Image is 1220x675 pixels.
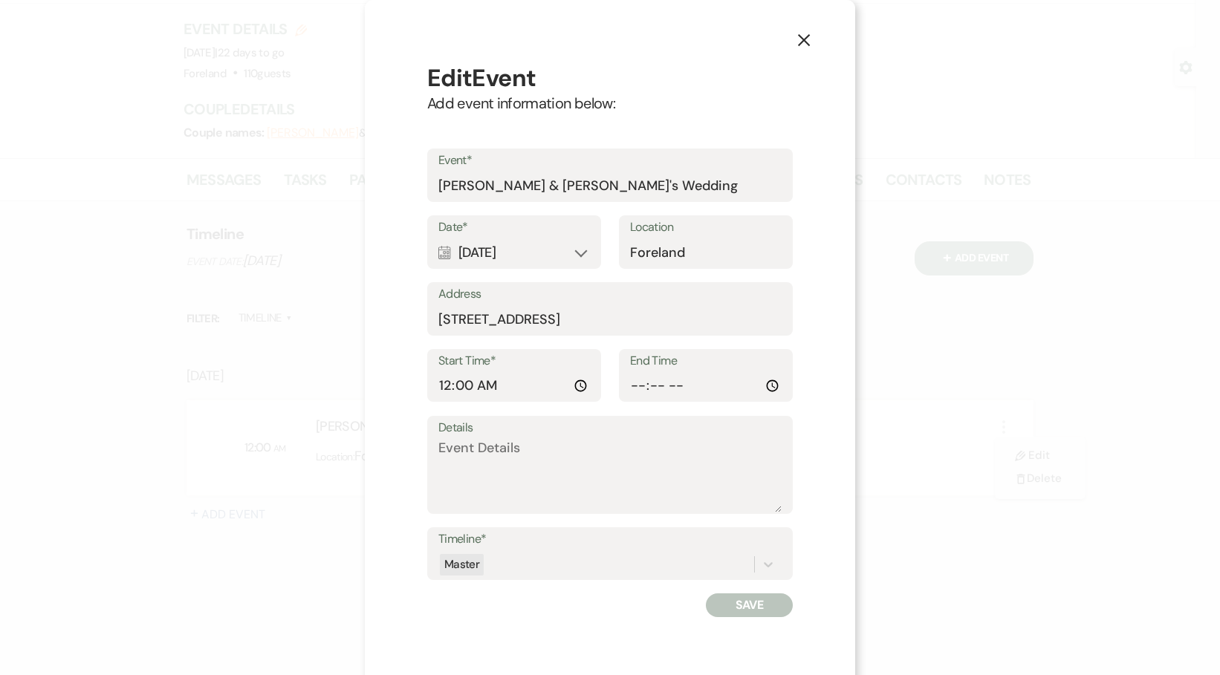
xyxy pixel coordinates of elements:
[706,593,793,617] button: Save
[438,150,782,172] label: Event*
[438,217,590,238] label: Date*
[630,238,782,267] input: Location
[438,529,782,550] label: Timeline*
[438,305,782,334] input: Event Address
[438,172,782,200] input: Event Name
[438,417,782,439] label: Details
[438,238,590,267] div: [DATE]
[440,554,484,575] div: Master
[630,217,782,238] label: Location
[427,62,793,94] h3: Edit Event
[438,350,590,372] label: Start Time*
[630,350,782,372] label: End Time
[427,94,793,113] p: Add event information below:
[438,284,782,305] label: Address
